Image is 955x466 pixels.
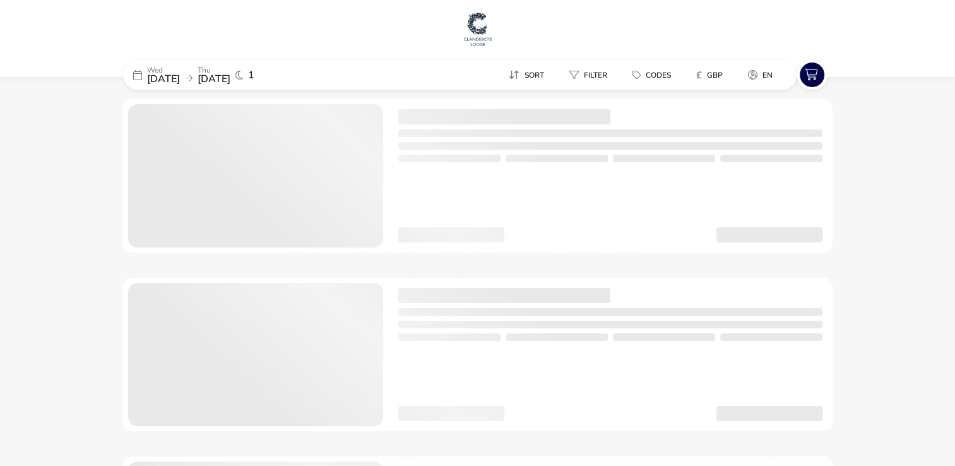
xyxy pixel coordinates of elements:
[559,66,622,84] naf-pibe-menu-bar-item: Filter
[622,66,686,84] naf-pibe-menu-bar-item: Codes
[762,70,773,80] span: en
[198,72,230,86] span: [DATE]
[646,70,671,80] span: Codes
[248,70,254,80] span: 1
[696,69,702,81] i: £
[147,72,180,86] span: [DATE]
[622,66,681,84] button: Codes
[198,66,230,74] p: Thu
[686,66,738,84] naf-pibe-menu-bar-item: £GBP
[707,70,723,80] span: GBP
[499,66,559,84] naf-pibe-menu-bar-item: Sort
[584,70,607,80] span: Filter
[123,60,312,90] div: Wed[DATE]Thu[DATE]1
[525,70,544,80] span: Sort
[462,10,494,48] img: Main Website
[738,66,783,84] button: en
[147,66,180,74] p: Wed
[686,66,733,84] button: £GBP
[559,66,617,84] button: Filter
[499,66,554,84] button: Sort
[738,66,788,84] naf-pibe-menu-bar-item: en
